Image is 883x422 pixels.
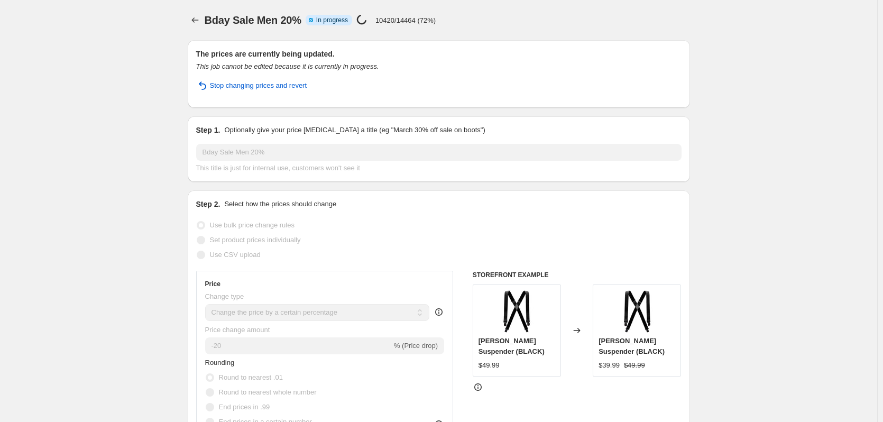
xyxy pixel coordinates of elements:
h6: STOREFRONT EXAMPLE [473,271,682,279]
span: [PERSON_NAME] Suspender (BLACK) [599,337,665,355]
strike: $49.99 [624,360,645,371]
div: $49.99 [479,360,500,371]
button: Stop changing prices and revert [190,77,314,94]
h3: Price [205,280,220,288]
input: 30% off holiday sale [196,144,682,161]
span: Round to nearest whole number [219,388,317,396]
img: Jessup-Black-B61000-00_1800x1800_a00e4827-4d43-46b8-be70-08e2539ea0c6_80x.jpg [616,290,658,333]
span: In progress [316,16,348,24]
span: % (Price drop) [394,342,438,350]
span: Price change amount [205,326,270,334]
i: This job cannot be edited because it is currently in progress. [196,62,379,70]
p: Optionally give your price [MEDICAL_DATA] a title (eg "March 30% off sale on boots") [224,125,485,135]
span: Use CSV upload [210,251,261,259]
span: Rounding [205,359,235,366]
img: Jessup-Black-B61000-00_1800x1800_a00e4827-4d43-46b8-be70-08e2539ea0c6_80x.jpg [495,290,538,333]
h2: The prices are currently being updated. [196,49,682,59]
h2: Step 1. [196,125,220,135]
span: Stop changing prices and revert [210,80,307,91]
button: Price change jobs [188,13,203,27]
span: [PERSON_NAME] Suspender (BLACK) [479,337,545,355]
span: Bday Sale Men 20% [205,14,301,26]
span: Set product prices individually [210,236,301,244]
span: Use bulk price change rules [210,221,295,229]
div: help [434,307,444,317]
h2: Step 2. [196,199,220,209]
span: End prices in .99 [219,403,270,411]
input: -15 [205,337,392,354]
div: $39.99 [599,360,620,371]
p: 10420/14464 (72%) [375,16,436,24]
span: Round to nearest .01 [219,373,283,381]
span: This title is just for internal use, customers won't see it [196,164,360,172]
p: Select how the prices should change [224,199,336,209]
span: Change type [205,292,244,300]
